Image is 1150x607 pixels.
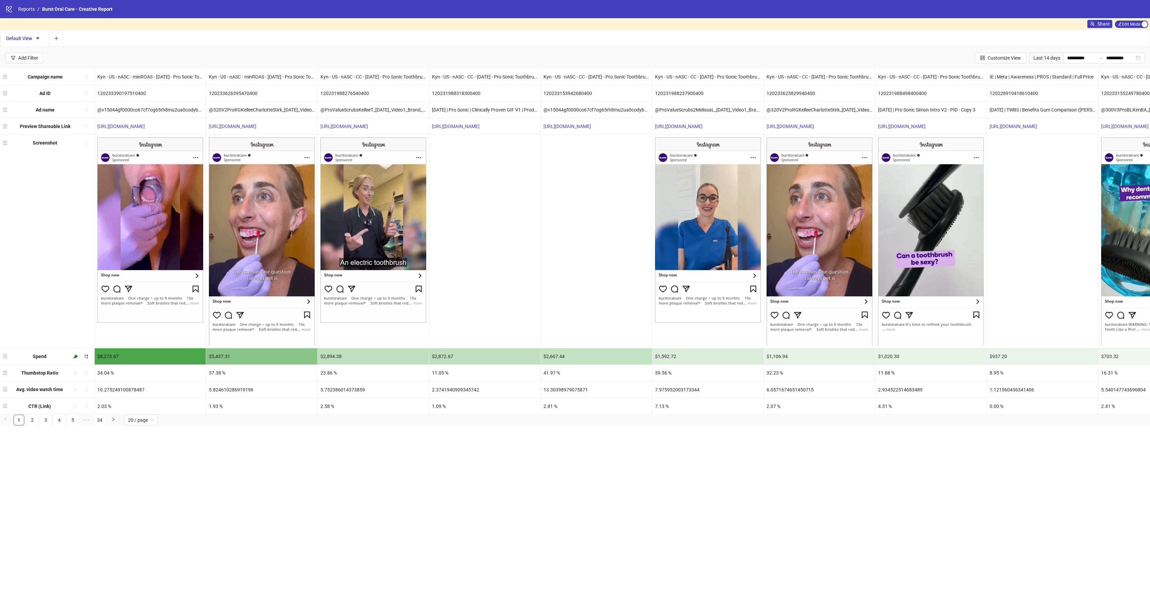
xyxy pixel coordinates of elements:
[987,398,1098,414] div: 0.00 %
[767,124,814,129] a: [URL][DOMAIN_NAME]
[206,365,317,381] div: 37.38 %
[1090,22,1095,26] span: usergroup-add
[1098,55,1104,61] span: swap-right
[95,85,206,101] div: 120233390197510400
[320,124,368,129] a: [URL][DOMAIN_NAME]
[875,381,987,397] div: 2.934522514683489
[429,398,540,414] div: 1.09 %
[318,69,429,85] div: Kyn - US - nASC - CC - [DATE] - Pro Sonic Toothbrush
[652,69,764,85] div: Kyn - US - nASC - CC - [DATE] - Pro Sonic Toothbrush
[875,398,987,414] div: 4.31 %
[541,365,652,381] div: 41.97 %
[54,36,59,41] span: plus
[84,124,89,129] span: sort-ascending
[3,88,9,99] div: menu
[84,354,89,359] span: sort-descending
[3,387,7,392] span: menu
[84,74,89,79] span: sort-ascending
[11,56,15,60] span: filter
[3,354,7,359] span: menu
[54,415,64,425] a: 4
[764,69,875,85] div: Kyn - US - nASC - CC - [DATE] - Pro Sonic Toothbrush
[1087,20,1112,28] button: Share
[73,404,78,408] span: highlight
[124,415,158,425] div: Page Size
[84,387,89,392] span: sort-ascending
[875,102,987,118] div: [DATE] | Pro Sonic Simon Intro V2 - PID - Copy 3
[878,124,926,129] a: [URL][DOMAIN_NAME]
[54,415,65,425] li: 4
[206,85,317,101] div: 120233626395470400
[95,381,206,397] div: 10.275249100878487
[875,85,987,101] div: 120231988498400400
[3,74,7,79] span: menu
[980,56,985,60] span: control
[3,71,9,82] div: menu
[541,348,652,364] div: $2,667.44
[541,102,652,118] div: @v15044gf0000co67cf7og65rh8mu2ua0codybarr_[DATE]_Video1_Brand_Tstimonial_ProSonicToothBrush_Burst...
[84,371,89,375] span: sort-ascending
[318,381,429,397] div: 5.752386014373859
[97,137,203,323] img: Screenshot 120233390197510400
[97,124,145,129] a: [URL][DOMAIN_NAME]
[429,348,540,364] div: $2,872.67
[987,69,1098,85] div: IE | Meta | Awareness | PROS | Standard | Full Price
[81,415,92,425] li: Next 5 Pages
[40,415,51,425] li: 3
[975,53,1026,63] button: Customize View
[3,91,7,96] span: menu
[652,102,764,118] div: @ProValueScrubs2MelissaL_[DATE]_Video1_Brand_Review_ProSonicToothbrush_BurstOralCare__iter0
[206,348,317,364] div: $5,437.31
[16,387,63,392] b: Avg. video watch time
[6,36,43,41] span: Default View
[3,104,9,115] div: menu
[37,5,39,13] li: /
[429,365,540,381] div: 11.05 %
[3,404,7,408] span: menu
[987,381,1098,397] div: 1.121560436341406
[875,348,987,364] div: $1,020.30
[655,124,703,129] a: [URL][DOMAIN_NAME]
[68,415,78,425] a: 5
[318,85,429,101] div: 120231988276540400
[206,102,317,118] div: @320V2ProRGKelleeCharlotteStirk_[DATE]_Video1_Brand_Testimonial_ProSonicToothBrush_BurstOralCare_...
[3,401,9,412] div: menu
[84,140,89,145] span: sort-ascending
[50,30,63,47] button: Add tab
[652,365,764,381] div: 39.56 %
[18,55,38,61] div: Add Filter
[209,137,315,345] img: Screenshot 120233626395470400
[652,348,764,364] div: $1,592.72
[988,55,1021,61] span: Customize View
[1101,124,1149,129] a: [URL][DOMAIN_NAME]
[21,370,58,376] b: Thumbstop Ratio
[541,69,652,85] div: Kyn - US - nASC - CC - [DATE] - Pro Sonic Toothbrush
[3,140,7,145] span: menu
[543,124,591,129] a: [URL][DOMAIN_NAME]
[541,381,652,397] div: 13.30398979075871
[764,102,875,118] div: @320V2ProRGKelleeCharlotteStirk_[DATE]_Video1_Brand_Testimonial_ProSonicToothBrush_BurstOralCare_...
[95,102,206,118] div: @v15044gf0000co67cf7og65rh8mu2ua0codybarr_[DATE]_Video1_Brand_Tstimonial_ProSonicToothBrush_Burst...
[987,85,1098,101] div: 120228919418610400
[432,124,479,129] a: [URL][DOMAIN_NAME]
[3,121,9,132] div: menu
[206,381,317,397] div: 5.824610286919196
[209,124,256,129] a: [URL][DOMAIN_NAME]
[73,354,78,359] span: highlight
[3,107,7,112] span: menu
[764,85,875,101] div: 120233625829940400
[73,387,78,392] span: highlight
[206,398,317,414] div: 1.93 %
[764,348,875,364] div: $1,106.94
[84,404,89,408] span: sort-ascending
[764,381,875,397] div: 6.0571674651450715
[3,371,7,375] span: menu
[318,348,429,364] div: $2,894.38
[429,85,540,101] div: 120231988318300400
[28,404,51,409] b: CTR (Link)
[429,381,540,397] div: 2.3741940909345742
[5,53,43,63] button: Add Filter
[652,398,764,414] div: 7.13 %
[28,74,63,79] b: Campaign name
[128,415,154,425] span: 20 / page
